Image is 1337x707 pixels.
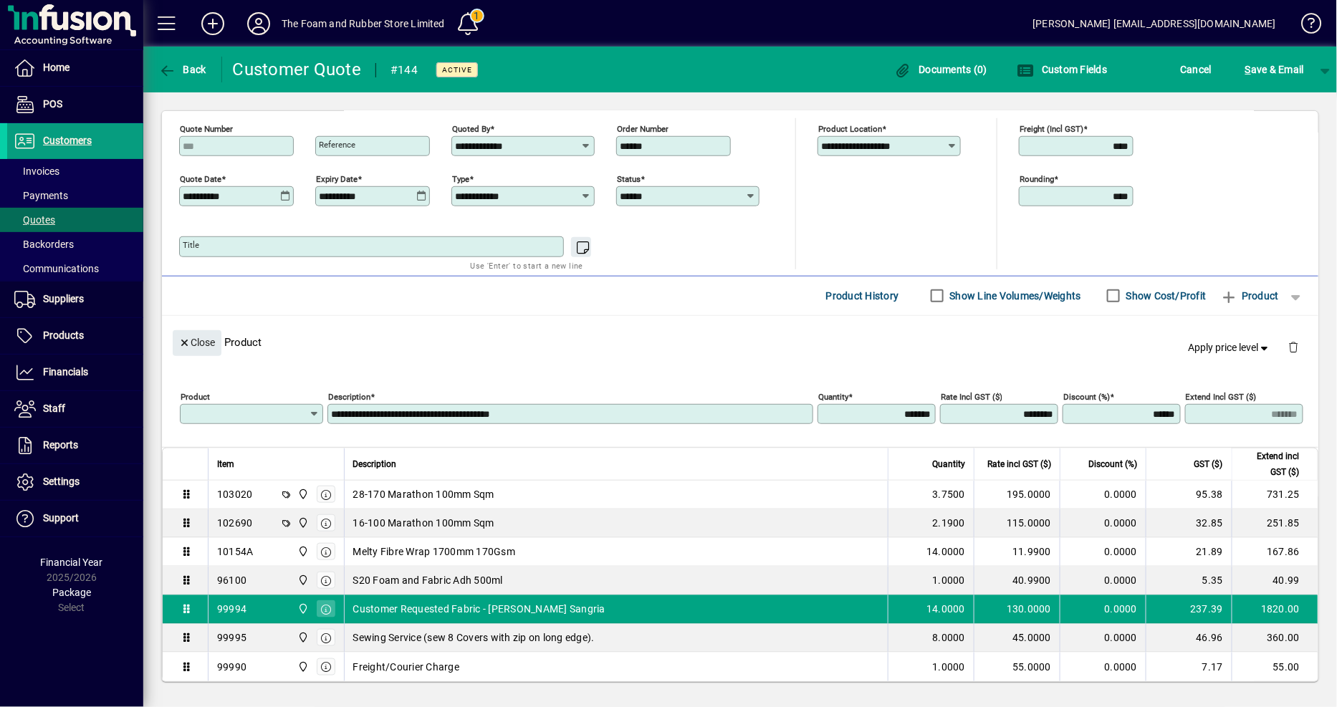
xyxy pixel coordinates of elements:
td: 21.89 [1146,538,1232,567]
a: Knowledge Base [1290,3,1319,49]
mat-label: Freight (incl GST) [1020,123,1083,133]
a: Home [7,50,143,86]
button: Cancel [1177,57,1216,82]
span: Custom Fields [1017,64,1108,75]
span: Customers [43,135,92,146]
span: Extend incl GST ($) [1241,448,1300,480]
span: 3.7500 [933,487,966,501]
span: Settings [43,476,80,487]
mat-label: Quoted by [452,123,490,133]
mat-label: Product [181,391,210,401]
span: 14.0000 [926,544,965,559]
button: Back [155,57,210,82]
td: 0.0000 [1060,509,1146,538]
span: GST ($) [1194,456,1223,472]
span: Foam & Rubber Store [294,544,310,559]
a: Communications [7,256,143,281]
mat-hint: Use 'Enter' to start a new line [471,257,583,274]
td: 0.0000 [1060,653,1146,681]
button: Delete [1277,330,1311,365]
mat-label: Quote date [180,173,221,183]
span: Quantity [932,456,965,472]
td: 32.85 [1146,509,1232,538]
span: Product [1221,284,1279,307]
span: Products [43,330,84,341]
span: 1.0000 [933,573,966,587]
mat-label: Title [183,240,199,250]
mat-label: Description [328,391,370,401]
span: Package [52,587,91,598]
span: Foam & Rubber Store [294,515,310,531]
button: Product [1214,283,1286,309]
td: 237.39 [1146,595,1232,624]
mat-label: Extend incl GST ($) [1186,391,1257,401]
span: Melty Fibre Wrap 1700mm 170Gsm [353,544,516,559]
div: 115.0000 [983,516,1051,530]
span: ave & Email [1245,58,1304,81]
div: 96100 [217,573,246,587]
div: 55.0000 [983,660,1051,674]
a: Financials [7,355,143,390]
div: [PERSON_NAME] [EMAIL_ADDRESS][DOMAIN_NAME] [1033,12,1276,35]
td: 55.00 [1232,653,1318,681]
td: 40.99 [1232,567,1318,595]
span: Product History [826,284,899,307]
span: Apply price level [1189,340,1272,355]
span: Backorders [14,239,74,250]
span: Customer Requested Fabric - [PERSON_NAME] Sangria [353,602,605,616]
div: 40.9900 [983,573,1051,587]
mat-label: Quantity [818,391,848,401]
mat-label: Status [617,173,641,183]
span: Sewing Service (sew 8 Covers with zip on long edge). [353,630,595,645]
span: Financials [43,366,88,377]
app-page-header-button: Back [143,57,222,82]
mat-label: Discount (%) [1063,391,1110,401]
td: 0.0000 [1060,595,1146,624]
app-page-header-button: Close [169,335,225,348]
div: 10154A [217,544,254,559]
td: 0.0000 [1060,567,1146,595]
button: Profile [236,11,282,37]
span: Foam & Rubber Store [294,572,310,588]
span: Foam & Rubber Store [294,659,310,675]
div: 102690 [217,516,253,530]
a: Settings [7,464,143,500]
div: The Foam and Rubber Store Limited [282,12,445,35]
span: 1.0000 [933,660,966,674]
button: Custom Fields [1014,57,1111,82]
div: 103020 [217,487,253,501]
td: 251.85 [1232,509,1318,538]
span: Active [442,65,472,74]
span: 28-170 Marathon 100mm Sqm [353,487,494,501]
td: 1820.00 [1232,595,1318,624]
span: Invoices [14,165,59,177]
button: Save & Email [1238,57,1311,82]
mat-label: Rounding [1020,173,1054,183]
button: Documents (0) [891,57,991,82]
td: 167.86 [1232,538,1318,567]
a: Support [7,501,143,537]
mat-label: Expiry date [316,173,358,183]
button: Add [190,11,236,37]
mat-label: Reference [319,140,355,150]
span: 16-100 Marathon 100mm Sqm [353,516,494,530]
a: Backorders [7,232,143,256]
a: Staff [7,391,143,427]
td: 0.0000 [1060,481,1146,509]
mat-label: Order number [617,123,668,133]
mat-label: Rate incl GST ($) [941,391,1002,401]
td: 0.0000 [1060,624,1146,653]
a: Quotes [7,208,143,232]
div: 99990 [217,660,246,674]
span: Foam & Rubber Store [294,601,310,617]
a: POS [7,87,143,122]
td: 95.38 [1146,481,1232,509]
span: Support [43,512,79,524]
span: Quotes [14,214,55,226]
mat-label: Quote number [180,123,233,133]
span: Cancel [1181,58,1212,81]
span: Payments [14,190,68,201]
div: 99994 [217,602,246,616]
span: Freight/Courier Charge [353,660,460,674]
span: 2.1900 [933,516,966,530]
